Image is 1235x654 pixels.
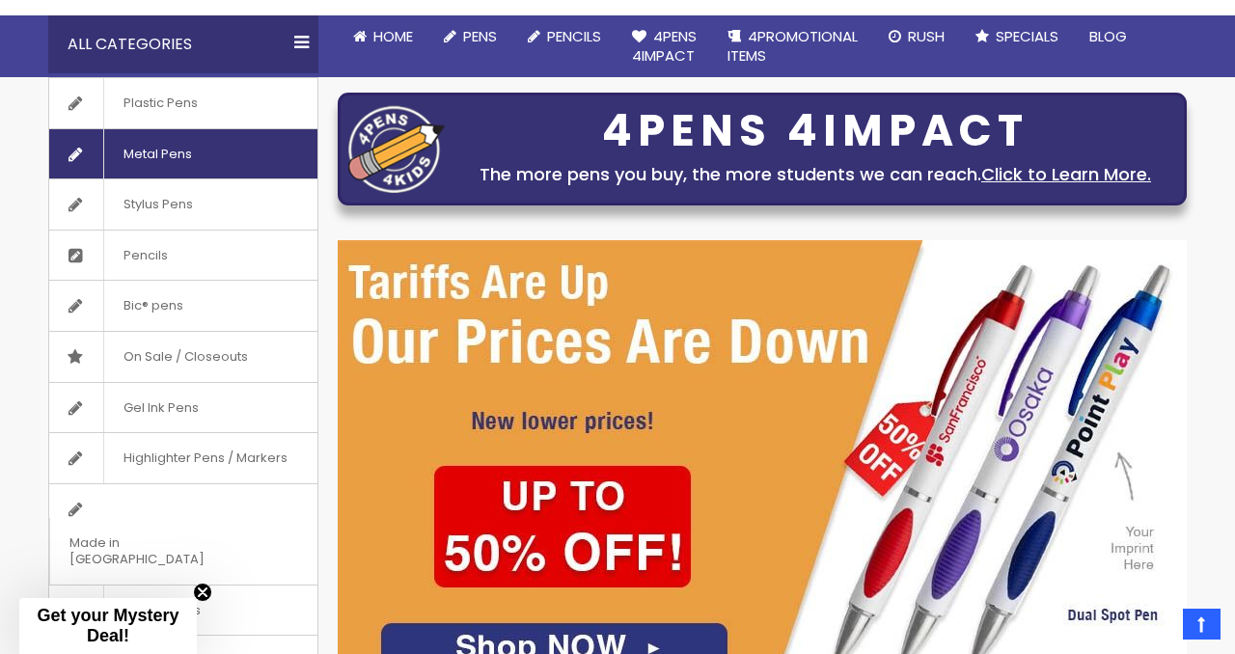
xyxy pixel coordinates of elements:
a: Pens [428,15,512,58]
iframe: Google Customer Reviews [1076,602,1235,654]
a: 4PROMOTIONALITEMS [712,15,873,78]
a: Made in [GEOGRAPHIC_DATA] [49,484,317,585]
span: Pens [463,26,497,46]
img: four_pen_logo.png [348,105,445,193]
span: 4Pens 4impact [632,26,697,66]
a: 4Pens4impact [617,15,712,78]
a: On Sale / Closeouts [49,332,317,382]
a: Home [338,15,428,58]
a: Rush [873,15,960,58]
div: All Categories [48,15,318,73]
span: Rush [908,26,945,46]
span: 4PROMOTIONAL ITEMS [727,26,858,66]
div: Get your Mystery Deal!Close teaser [19,598,197,654]
span: Home [373,26,413,46]
span: Pencils [103,231,187,281]
a: New Arrivals [49,586,317,636]
a: Pencils [49,231,317,281]
span: On Sale / Closeouts [103,332,267,382]
span: Get your Mystery Deal! [37,606,178,645]
span: Made in [GEOGRAPHIC_DATA] [49,518,269,585]
a: Stylus Pens [49,179,317,230]
span: Bic® pens [103,281,203,331]
button: Close teaser [193,583,212,602]
a: Gel Ink Pens [49,383,317,433]
div: The more pens you buy, the more students we can reach. [454,161,1176,188]
a: Blog [1074,15,1142,58]
span: Specials [996,26,1058,46]
span: Blog [1089,26,1127,46]
span: Metal Pens [103,129,211,179]
a: Highlighter Pens / Markers [49,433,317,483]
span: Stylus Pens [103,179,212,230]
a: Pencils [512,15,617,58]
a: Click to Learn More. [981,162,1151,186]
a: Specials [960,15,1074,58]
span: New Arrivals [103,586,220,636]
span: Highlighter Pens / Markers [103,433,307,483]
span: Plastic Pens [103,78,217,128]
a: Metal Pens [49,129,317,179]
div: 4PENS 4IMPACT [454,111,1176,151]
span: Gel Ink Pens [103,383,218,433]
a: Bic® pens [49,281,317,331]
span: Pencils [547,26,601,46]
a: Plastic Pens [49,78,317,128]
